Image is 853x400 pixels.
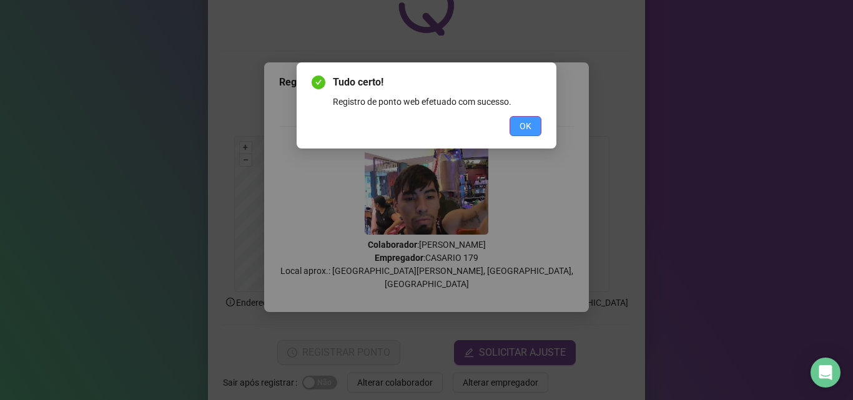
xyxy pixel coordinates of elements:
[510,116,541,136] button: OK
[312,76,325,89] span: check-circle
[333,75,541,90] span: Tudo certo!
[333,95,541,109] div: Registro de ponto web efetuado com sucesso.
[811,358,841,388] div: Open Intercom Messenger
[520,119,531,133] span: OK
